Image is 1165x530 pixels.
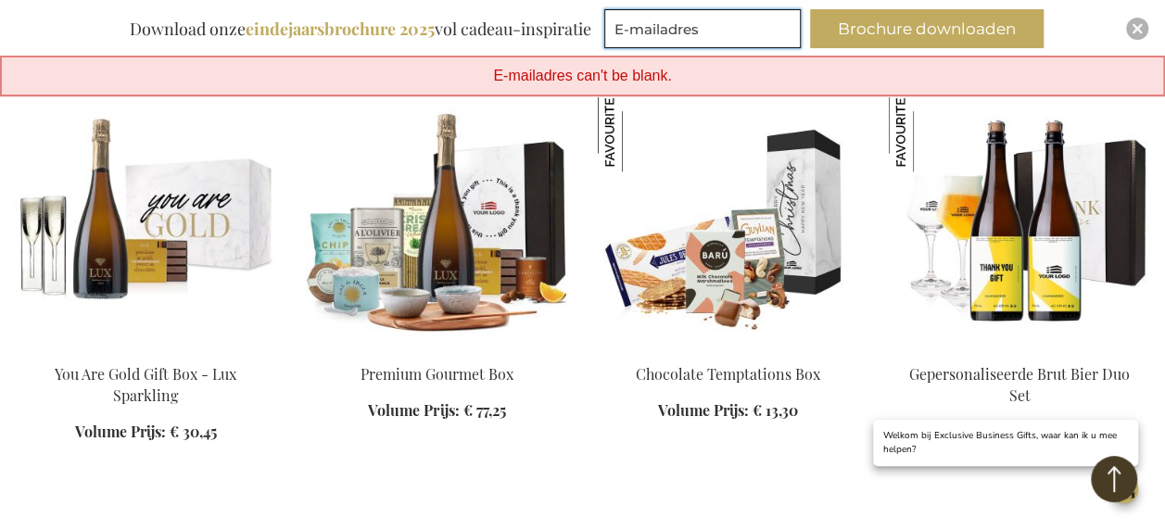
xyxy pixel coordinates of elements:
a: Personalised Champagne Beer Gepersonaliseerde Brut Bier Duo Set [889,341,1150,359]
span: € 13,30 [753,400,798,420]
img: Chocolate Temptations Box [598,93,859,352]
input: E-mailadres [604,9,801,48]
span: € 30,45 [170,422,217,441]
form: marketing offers and promotions [604,9,806,54]
a: Volume Prijs: € 30,45 [75,422,217,443]
a: Premium Gourmet Box [361,364,513,384]
img: Chocolate Temptations Box [598,93,677,171]
img: You Are Gold Gift Box - Lux Sparkling [15,93,276,352]
a: Gepersonaliseerde Brut Bier Duo Set [909,364,1130,405]
span: € 77,25 [462,400,505,420]
b: eindejaarsbrochure 2025 [246,18,435,40]
a: Chocolate Temptations Box Chocolate Temptations Box [598,341,859,359]
a: Chocolate Temptations Box [636,364,820,384]
img: Close [1132,23,1143,34]
div: Download onze vol cadeau-inspiratie [121,9,600,48]
img: Premium Gourmet Box [306,93,567,352]
img: Gepersonaliseerde Brut Bier Duo Set [889,93,968,171]
a: You Are Gold Gift Box - Lux Sparkling [55,364,236,405]
button: Brochure downloaden [810,9,1044,48]
span: Volume Prijs: [658,400,749,420]
img: Personalised Champagne Beer [889,93,1150,352]
a: Volume Prijs: € 13,30 [658,400,798,422]
span: E-mailadres can't be blank. [493,68,671,83]
span: Volume Prijs: [75,422,166,441]
a: You Are Gold Gift Box - Lux Sparkling [15,341,276,359]
div: Close [1126,18,1148,40]
span: Volume Prijs: [368,400,459,420]
a: Premium Gourmet Box [306,341,567,359]
a: Volume Prijs: € 77,25 [368,400,505,422]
